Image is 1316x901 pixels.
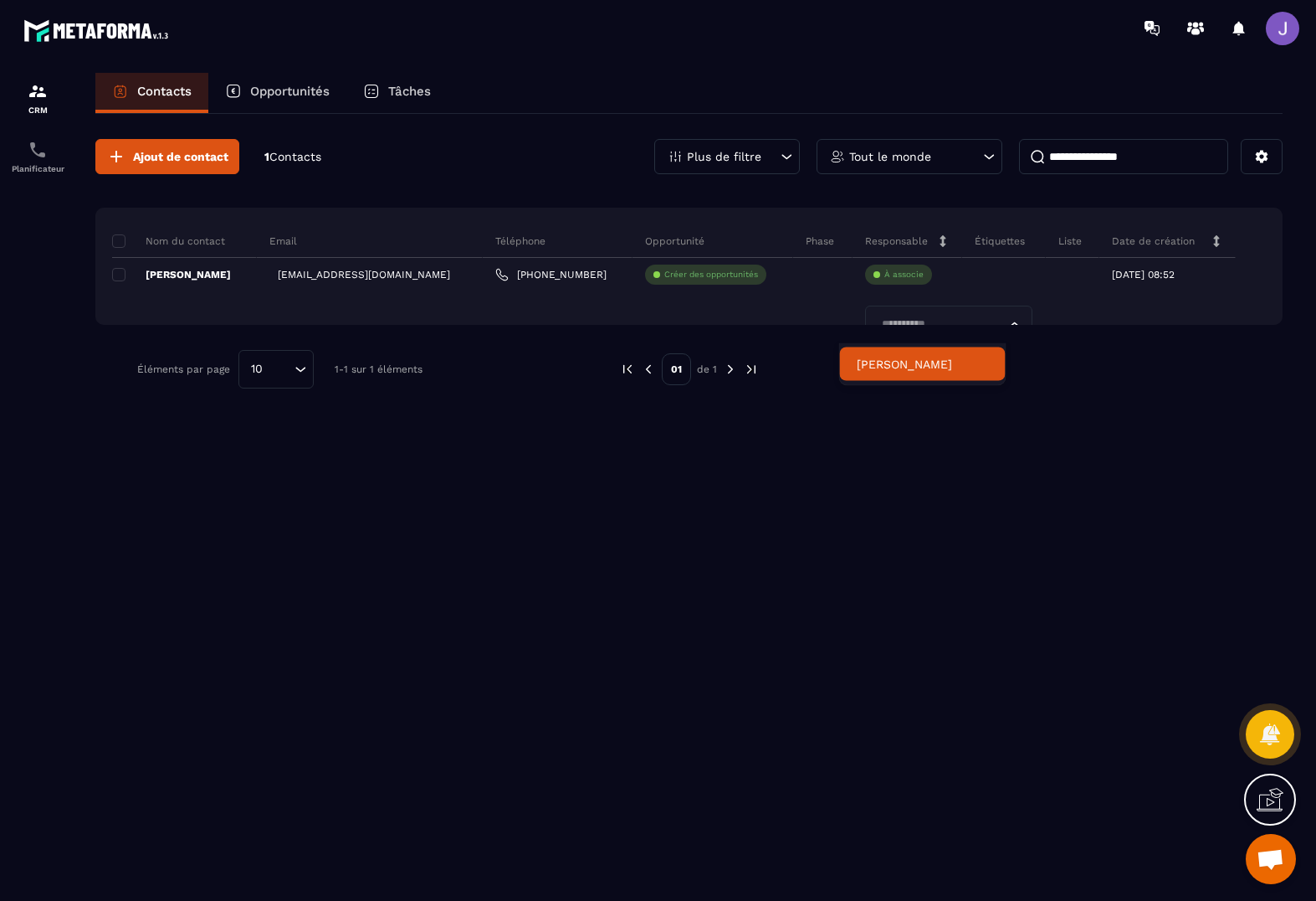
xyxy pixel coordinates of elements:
[744,362,759,377] img: next
[112,234,225,248] p: Nom du contact
[723,362,738,377] img: next
[4,127,71,186] a: schedulerschedulerPlanificateur
[4,69,71,127] a: formationformationCRM
[133,148,228,165] span: Ajout de contact
[23,15,174,46] img: logo
[28,81,48,101] img: formation
[662,353,691,385] p: 01
[495,234,545,248] p: Téléphone
[884,269,924,281] p: À associe
[1112,234,1195,248] p: Date de création
[641,362,656,377] img: prev
[865,234,928,248] p: Responsable
[269,234,297,248] p: Email
[495,268,607,281] a: [PHONE_NUMBER]
[250,84,330,99] p: Opportunités
[857,356,989,373] p: Joey sautron
[335,363,422,375] p: 1-1 sur 1 éléments
[208,73,346,113] a: Opportunités
[28,140,48,160] img: scheduler
[664,269,758,281] p: Créer des opportunités
[876,316,1005,334] input: Search for option
[137,363,230,375] p: Éléments par page
[245,360,269,378] span: 10
[264,149,321,165] p: 1
[269,150,321,163] span: Contacts
[620,362,635,377] img: prev
[975,234,1025,248] p: Étiquettes
[687,151,761,162] p: Plus de filtre
[388,84,431,99] p: Tâches
[4,164,71,173] p: Planificateur
[1112,269,1175,281] p: [DATE] 08:52
[697,363,717,376] p: de 1
[112,268,231,281] p: [PERSON_NAME]
[865,306,1032,344] div: Search for option
[238,350,314,389] div: Search for option
[4,106,71,115] p: CRM
[1246,834,1296,884] div: Ouvrir le chat
[806,234,834,248] p: Phase
[346,73,448,113] a: Tâches
[849,151,931,162] p: Tout le monde
[645,234,704,248] p: Opportunité
[269,360,290,378] input: Search for option
[95,73,208,113] a: Contacts
[137,84,192,99] p: Contacts
[1058,234,1082,248] p: Liste
[95,139,239,174] button: Ajout de contact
